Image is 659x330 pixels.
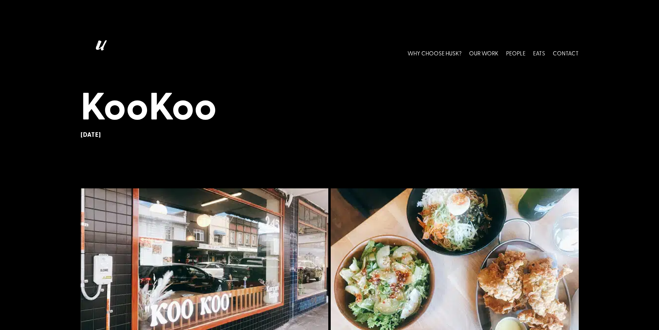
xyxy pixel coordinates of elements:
[81,82,579,131] h1: KooKoo
[506,37,525,68] a: PEOPLE
[81,37,119,68] img: Husk logo
[533,37,545,68] a: EATS
[553,37,579,68] a: CONTACT
[81,131,579,139] h6: [DATE]
[408,37,461,68] a: WHY CHOOSE HUSK?
[469,37,498,68] a: OUR WORK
